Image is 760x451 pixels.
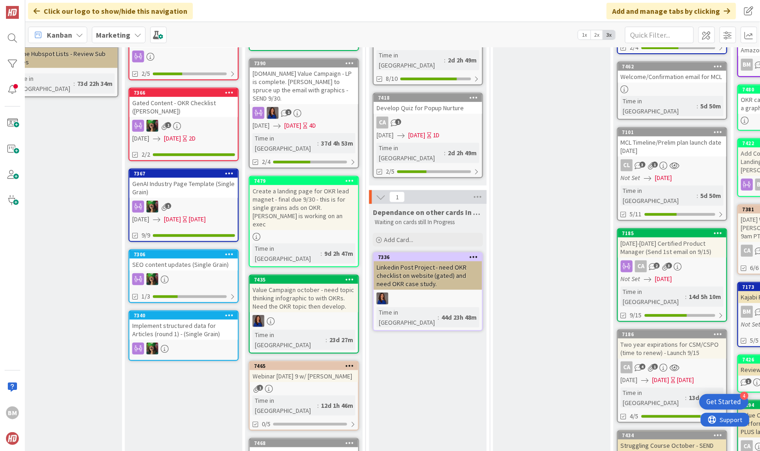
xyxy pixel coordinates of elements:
div: [DATE] [189,214,206,224]
div: BM [741,59,753,71]
div: 7468 [254,440,358,446]
span: [DATE] [653,375,670,385]
div: 14d 5h 10m [687,292,724,302]
div: [DATE]-[DATE] Certified Product Manager (Send 1st email on 9/15) [618,237,726,258]
div: SL [129,273,238,285]
span: 3 [666,263,672,269]
span: 2/5 [386,167,394,176]
div: SL [250,315,358,327]
div: 7367 [129,169,238,178]
div: 7435Value Campaign october - need topic thinking infographic to with OKRs. Need the OKR topic the... [250,276,358,312]
div: CA [618,361,726,373]
div: Develop Quiz for Popup Nurture [374,102,482,114]
div: 4 [740,392,749,400]
div: Click our logo to show/hide this navigation [28,3,193,19]
span: 1 [286,109,292,115]
span: 2/2 [141,150,150,159]
div: 7465Webinar [DATE] 9 w/ [PERSON_NAME] [250,362,358,382]
div: 7185[DATE]-[DATE] Certified Product Manager (Send 1st email on 9/15) [618,229,726,258]
div: 1D [433,130,440,140]
span: 1 [652,364,658,370]
span: [DATE] [164,134,181,143]
div: 7340 [129,311,238,320]
div: CA [635,260,647,272]
span: : [317,138,319,148]
i: Not Set [621,174,641,182]
span: Support [19,1,42,12]
div: 7390 [254,60,358,67]
div: SL [129,343,238,355]
span: : [445,148,446,158]
img: SL [146,201,158,213]
span: [DATE] [284,121,301,130]
span: 1 [746,378,752,384]
span: 5/5 [750,336,759,345]
span: [DATE] [655,274,672,284]
span: 1 [389,192,405,203]
div: Two year expirations for CSM/CSPO (time to renew) - Launch 9/15 [618,338,726,359]
div: Get Started [707,397,741,406]
div: CA [374,117,482,129]
div: MCL Timeline/Prelim plan launch date [DATE] [618,136,726,157]
div: 13d 4h 38m [687,393,724,403]
span: Dependance on other cards In progress [373,208,483,217]
span: [DATE] [132,214,149,224]
div: 2D [189,134,196,143]
div: 7468 [250,439,358,447]
div: [DOMAIN_NAME] Value Campaign - LP is complete. [PERSON_NAME] to spruce up the email with graphics... [250,68,358,104]
img: Visit kanbanzone.com [6,6,19,19]
div: 7367GenAI Industry Page Template (Single Grain) [129,169,238,198]
div: 7336 [378,254,482,260]
div: 7434 [622,432,726,439]
div: [DATE] [677,375,694,385]
div: 2d 2h 49m [446,148,479,158]
div: CA [621,361,633,373]
div: Time in [GEOGRAPHIC_DATA] [377,50,445,70]
div: 7479 [250,177,358,185]
span: : [686,393,687,403]
div: 37d 4h 53m [319,138,355,148]
img: SL [377,293,388,304]
span: : [438,312,439,322]
img: SL [146,273,158,285]
div: Time in [GEOGRAPHIC_DATA] [12,73,73,94]
img: SL [253,315,265,327]
div: CA [377,117,388,129]
span: 1 [165,122,171,128]
div: 7366Gated Content - OKR Checklist ([PERSON_NAME]) [129,89,238,117]
div: 7479Create a landing page for OKR lead magnet - final due 9/30 - this is for single grains ads on... [250,177,358,230]
div: 7390[DOMAIN_NAME] Value Campaign - LP is complete. [PERSON_NAME] to spruce up the email with grap... [250,59,358,104]
span: 3 [640,162,646,168]
img: SL [146,343,158,355]
div: Time in [GEOGRAPHIC_DATA] [377,307,438,327]
div: Welcome/Confirmation email for MCL [618,71,726,83]
div: Time in [GEOGRAPHIC_DATA] [253,395,317,416]
span: 9/15 [630,310,642,320]
span: [DATE] [132,134,149,143]
div: 5d 50m [698,191,724,201]
div: CL [618,159,726,171]
span: [DATE] [164,214,181,224]
span: : [317,400,319,411]
div: GenAI Industry Page Template (Single Grain) [129,178,238,198]
div: 9d 2h 47m [322,248,355,259]
div: 7336Linkedin Post Project - need OKR checklist on website (gated) and need OKR case study. [374,253,482,290]
div: 73d 22h 34m [75,79,115,89]
span: [DATE] [655,173,672,183]
div: 7462Welcome/Confirmation email for MCL [618,62,726,83]
span: 0/5 [262,419,270,429]
span: 3x [603,30,615,39]
div: Time in [GEOGRAPHIC_DATA] [253,133,317,153]
div: BM [6,406,19,419]
p: Waiting on cards still In Progress [375,219,481,226]
div: 7465 [250,362,358,370]
div: 7435 [254,276,358,283]
div: 7336 [374,253,482,261]
div: SL [129,120,238,132]
div: CA [741,245,753,257]
span: 1x [578,30,591,39]
span: : [697,101,698,111]
span: 8/10 [386,74,398,84]
div: CA [618,260,726,272]
div: Refine Hubspot Lists - Review Sub Types [9,48,118,68]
